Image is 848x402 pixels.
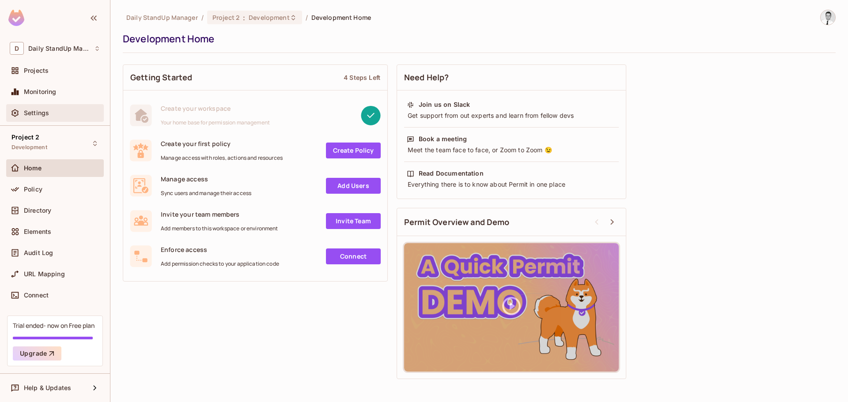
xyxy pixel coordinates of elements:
span: Workspace: Daily StandUp Manager [28,45,90,52]
div: Everything there is to know about Permit in one place [407,180,616,189]
span: : [242,14,246,21]
span: Policy [24,186,42,193]
a: Connect [326,248,381,264]
span: Need Help? [404,72,449,83]
span: Connect [24,292,49,299]
span: Development Home [311,13,371,22]
span: Create your first policy [161,139,283,148]
span: Invite your team members [161,210,278,218]
a: Add Users [326,178,381,194]
span: Manage access with roles, actions and resources [161,154,283,162]
div: 4 Steps Left [344,73,380,82]
span: Projects [24,67,49,74]
span: Audit Log [24,249,53,256]
span: Project 2 [11,134,39,141]
span: Elements [24,228,51,235]
li: / [201,13,204,22]
span: Getting Started [130,72,192,83]
span: the active workspace [126,13,198,22]
span: Sync users and manage their access [161,190,251,197]
span: Your home base for permission management [161,119,270,126]
div: Join us on Slack [419,100,470,109]
span: Create your workspace [161,104,270,113]
span: Enforce access [161,245,279,254]
span: Add members to this workspace or environment [161,225,278,232]
span: Development [249,13,289,22]
div: Read Documentation [419,169,484,178]
div: Get support from out experts and learn from fellow devs [407,111,616,120]
div: Book a meeting [419,135,467,143]
span: Home [24,165,42,172]
a: Invite Team [326,213,381,229]
span: Permit Overview and Demo [404,217,510,228]
span: Monitoring [24,88,57,95]
div: Development Home [123,32,831,45]
span: Project 2 [212,13,239,22]
span: Development [11,144,47,151]
span: Help & Updates [24,384,71,391]
span: D [10,42,24,55]
span: Manage access [161,175,251,183]
a: Create Policy [326,143,381,158]
div: Trial ended- now on Free plan [13,321,95,330]
button: Upgrade [13,346,61,361]
span: Add permission checks to your application code [161,260,279,267]
span: URL Mapping [24,271,65,278]
div: Meet the team face to face, or Zoom to Zoom 😉 [407,146,616,154]
span: Settings [24,109,49,116]
li: / [306,13,308,22]
span: Directory [24,207,51,214]
img: SReyMgAAAABJRU5ErkJggg== [8,10,24,26]
img: Goran Jovanovic [821,10,835,25]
